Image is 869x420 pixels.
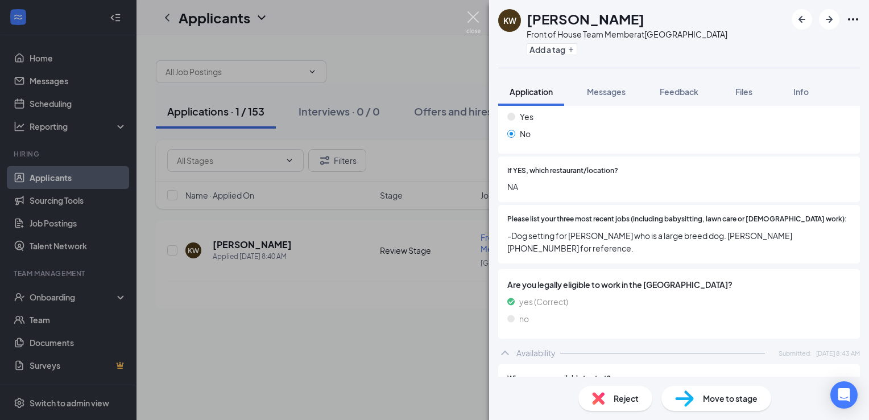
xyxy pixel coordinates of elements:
button: ArrowRight [819,9,839,30]
span: NA [507,180,851,193]
svg: ChevronUp [498,346,512,360]
span: Feedback [660,87,698,97]
span: Info [793,87,809,97]
span: If YES, which restaurant/location? [507,166,618,176]
span: Submitted: [779,348,812,358]
span: Files [735,87,752,97]
span: When are you available to start? [507,373,611,384]
button: PlusAdd a tag [527,43,577,55]
h1: [PERSON_NAME] [527,9,644,28]
div: KW [503,15,516,26]
span: yes (Correct) [519,295,568,308]
svg: ArrowRight [822,13,836,26]
span: Application [510,87,553,97]
svg: Plus [568,46,574,53]
span: Please list your three most recent jobs (including babysitting, lawn care or [DEMOGRAPHIC_DATA] w... [507,214,847,225]
span: Are you legally eligible to work in the [GEOGRAPHIC_DATA]? [507,278,851,291]
span: no [519,312,529,325]
span: -Dog setting for [PERSON_NAME] who is a large breed dog. [PERSON_NAME] [PHONE_NUMBER] for reference. [507,229,851,254]
span: Yes [520,110,533,123]
button: ArrowLeftNew [792,9,812,30]
svg: ArrowLeftNew [795,13,809,26]
span: Move to stage [703,392,758,405]
span: [DATE] 8:43 AM [816,348,860,358]
div: Availability [516,347,556,359]
span: Reject [614,392,639,405]
span: No [520,127,531,140]
span: Messages [587,87,626,97]
div: Open Intercom Messenger [830,381,858,409]
svg: Ellipses [846,13,860,26]
div: Front of House Team Member at [GEOGRAPHIC_DATA] [527,28,727,40]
